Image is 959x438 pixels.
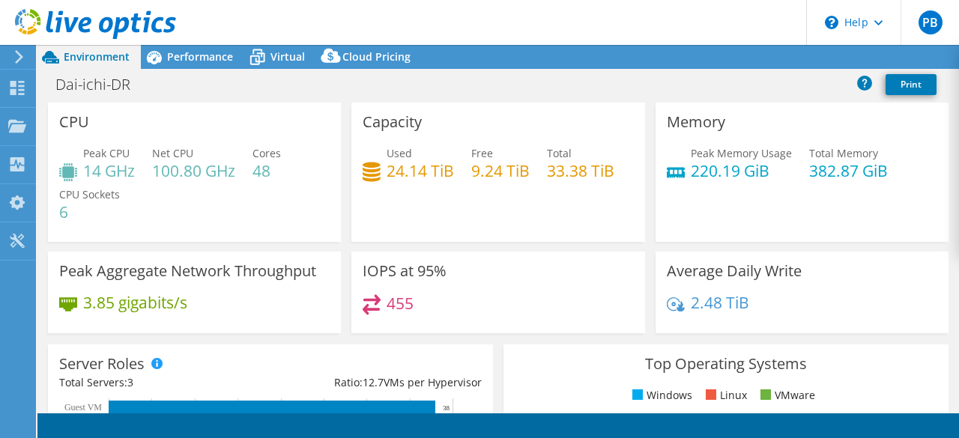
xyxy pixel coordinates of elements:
span: Virtual [270,49,305,64]
span: Cores [252,146,281,160]
li: VMware [757,387,815,404]
span: 3 [127,375,133,389]
text: Guest VM [64,402,102,413]
h3: Server Roles [59,356,145,372]
span: Total Memory [809,146,878,160]
h4: 3.85 gigabits/s [83,294,187,311]
h3: Capacity [363,114,422,130]
h3: CPU [59,114,89,130]
h4: 24.14 TiB [387,162,454,179]
span: PB [919,10,943,34]
h4: 220.19 GiB [691,162,792,179]
span: Total [547,146,572,160]
li: Windows [629,387,692,404]
h4: 48 [252,162,281,179]
span: Environment [64,49,130,64]
text: 38 [443,404,450,412]
svg: \n [825,16,838,29]
h3: Top Operating Systems [515,356,937,372]
h4: 14 GHz [83,162,135,179]
h4: 2.48 TiB [691,294,749,311]
h4: 33.38 TiB [547,162,614,179]
h4: 9.24 TiB [471,162,530,179]
h3: Memory [667,114,725,130]
span: Peak Memory Usage [691,146,792,160]
span: Used [387,146,412,160]
span: 12.7 [363,375,384,389]
h4: 6 [59,204,120,220]
h1: Dai-ichi-DR [49,76,154,93]
span: Free [471,146,493,160]
div: Ratio: VMs per Hypervisor [270,374,482,391]
h4: 382.87 GiB [809,162,888,179]
li: Linux [702,387,747,404]
span: Net CPU [152,146,193,160]
span: Peak CPU [83,146,130,160]
h3: Average Daily Write [667,263,802,279]
h3: IOPS at 95% [363,263,447,279]
div: Total Servers: [59,374,270,391]
span: Cloud Pricing [342,49,411,64]
span: Performance [167,49,233,64]
h4: 100.80 GHz [152,162,235,179]
h4: 455 [387,295,414,311]
a: Print [886,74,937,95]
span: CPU Sockets [59,187,120,201]
h3: Peak Aggregate Network Throughput [59,263,316,279]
